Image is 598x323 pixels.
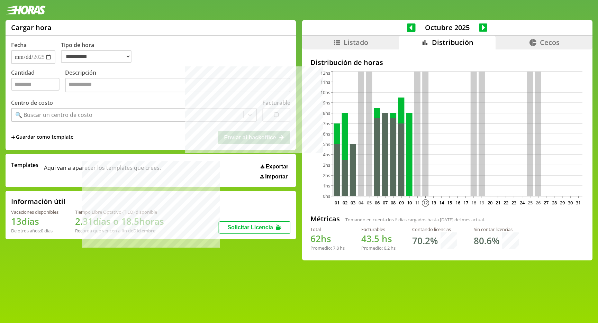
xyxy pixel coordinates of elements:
div: Recordá que vencen a fin de [75,228,164,234]
span: Solicitar Licencia [227,224,273,230]
div: Vacaciones disponibles [11,209,58,215]
tspan: 11hs [320,79,330,85]
text: 07 [383,200,388,206]
text: 16 [455,200,460,206]
label: Facturable [262,99,290,107]
label: Cantidad [11,69,65,94]
span: Distribución [432,38,473,47]
input: Cantidad [11,78,60,91]
span: Aqui van a aparecer los templates que crees. [44,161,161,180]
div: Total [310,226,345,232]
h1: 2.31 días o 18.5 horas [75,215,164,228]
button: Exportar [259,163,290,170]
h2: Métricas [310,214,340,223]
h1: hs [310,232,345,245]
text: 15 [447,200,452,206]
tspan: 1hs [323,183,330,189]
h1: hs [361,232,396,245]
text: 04 [359,200,364,206]
div: Promedio: hs [361,245,396,251]
div: Facturables [361,226,396,232]
text: 23 [511,200,516,206]
tspan: 7hs [323,120,330,127]
span: Templates [11,161,38,169]
tspan: 4hs [323,151,330,158]
text: 30 [568,200,573,206]
span: Cecos [540,38,560,47]
text: 13 [431,200,436,206]
span: +Guardar como template [11,133,73,141]
text: 14 [439,200,444,206]
tspan: 6hs [323,131,330,137]
text: 06 [375,200,380,206]
textarea: Descripción [65,78,290,92]
text: 25 [528,200,533,206]
text: 28 [552,200,556,206]
text: 02 [343,200,347,206]
span: + [11,133,15,141]
img: logotipo [6,6,46,15]
tspan: 5hs [323,141,330,147]
text: 20 [487,200,492,206]
h2: Información útil [11,197,65,206]
h1: Cargar hora [11,23,52,32]
h1: 80.6 % [474,234,499,247]
text: 09 [399,200,404,206]
text: 18 [471,200,476,206]
span: Octubre 2025 [416,23,479,32]
div: Promedio: hs [310,245,345,251]
span: Tomando en cuenta los días cargados hasta [DATE] del mes actual. [345,216,485,223]
text: 10 [407,200,412,206]
h1: 70.2 % [412,234,438,247]
text: 05 [366,200,371,206]
text: 29 [560,200,565,206]
span: 43.5 [361,232,379,245]
span: Importar [265,174,288,180]
span: Exportar [265,164,288,170]
div: De otros años: 0 días [11,228,58,234]
text: 31 [576,200,581,206]
button: Solicitar Licencia [218,221,290,234]
text: 11 [415,200,420,206]
span: 6.2 [384,245,390,251]
span: Listado [344,38,368,47]
tspan: 9hs [323,100,330,106]
tspan: 8hs [323,110,330,116]
h1: 13 días [11,215,58,228]
text: 17 [463,200,468,206]
b: Diciembre [133,228,155,234]
div: Contando licencias [412,226,457,232]
text: 19 [479,200,484,206]
label: Centro de costo [11,99,53,107]
tspan: 2hs [323,172,330,178]
label: Descripción [65,69,290,94]
select: Tipo de hora [61,50,132,63]
text: 03 [351,200,355,206]
label: Tipo de hora [61,41,137,64]
tspan: 3hs [323,162,330,168]
div: Tiempo Libre Optativo (TiLO) disponible [75,209,164,215]
label: Fecha [11,41,27,49]
text: 26 [536,200,541,206]
span: 8 [395,216,397,223]
tspan: 10hs [320,89,330,95]
div: Sin contar licencias [474,226,519,232]
text: 21 [496,200,500,206]
text: 27 [544,200,549,206]
tspan: 0hs [323,193,330,199]
text: 12 [423,200,428,206]
tspan: 12hs [320,70,330,76]
text: 08 [391,200,396,206]
span: 7.8 [333,245,339,251]
div: 🔍 Buscar un centro de costo [15,111,92,119]
text: 24 [519,200,525,206]
text: 22 [504,200,508,206]
h2: Distribución de horas [310,58,584,67]
text: 01 [334,200,339,206]
span: 62 [310,232,321,245]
